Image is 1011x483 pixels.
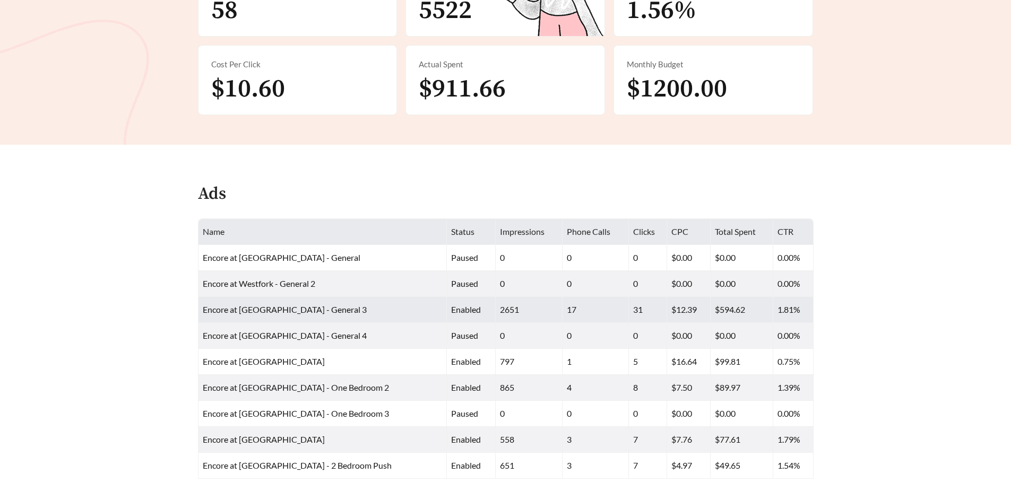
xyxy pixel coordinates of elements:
td: 0 [563,271,628,297]
td: 0 [563,323,628,349]
td: 8 [629,375,668,401]
td: 0 [629,245,668,271]
td: 0.00% [773,323,813,349]
td: $594.62 [711,297,773,323]
div: Monthly Budget [627,58,800,71]
span: enabled [451,460,481,470]
th: Total Spent [711,219,773,245]
th: Name [198,219,447,245]
td: $49.65 [711,453,773,479]
td: 0 [496,401,563,427]
td: 1.54% [773,453,813,479]
td: 3 [563,427,628,453]
span: enabled [451,434,481,444]
td: $0.00 [667,245,711,271]
td: $77.61 [711,427,773,453]
td: $0.00 [711,401,773,427]
td: $7.50 [667,375,711,401]
td: 7 [629,453,668,479]
td: $89.97 [711,375,773,401]
span: Encore at [GEOGRAPHIC_DATA] - General 3 [203,304,367,314]
th: Phone Calls [563,219,628,245]
div: Actual Spent [419,58,592,71]
td: 865 [496,375,563,401]
span: enabled [451,356,481,366]
td: 1.79% [773,427,813,453]
td: 2651 [496,297,563,323]
td: 31 [629,297,668,323]
span: paused [451,330,478,340]
span: Encore at [GEOGRAPHIC_DATA] - One Bedroom 3 [203,408,389,418]
span: paused [451,278,478,288]
td: 0.00% [773,245,813,271]
th: Status [447,219,496,245]
span: Encore at [GEOGRAPHIC_DATA] - General [203,252,360,262]
h4: Ads [198,185,226,204]
span: $1200.00 [627,73,727,105]
td: $7.76 [667,427,711,453]
span: Encore at Westfork - General 2 [203,278,315,288]
td: $0.00 [711,323,773,349]
span: Encore at [GEOGRAPHIC_DATA] [203,356,325,366]
td: 1.81% [773,297,813,323]
td: 1.39% [773,375,813,401]
td: 7 [629,427,668,453]
td: 558 [496,427,563,453]
td: 0.00% [773,401,813,427]
span: $911.66 [419,73,506,105]
td: 0 [496,245,563,271]
td: 0.75% [773,349,813,375]
td: $0.00 [711,271,773,297]
td: 17 [563,297,628,323]
td: $0.00 [667,401,711,427]
span: CTR [777,226,793,236]
span: enabled [451,382,481,392]
th: Clicks [629,219,668,245]
td: 0 [563,401,628,427]
td: 3 [563,453,628,479]
td: 4 [563,375,628,401]
td: 0 [496,323,563,349]
td: 797 [496,349,563,375]
span: Encore at [GEOGRAPHIC_DATA] - 2 Bedroom Push [203,460,392,470]
td: $99.81 [711,349,773,375]
span: enabled [451,304,481,314]
td: 0 [629,323,668,349]
th: Impressions [496,219,563,245]
div: Cost Per Click [211,58,384,71]
td: $0.00 [667,323,711,349]
span: paused [451,252,478,262]
span: paused [451,408,478,418]
span: $10.60 [211,73,285,105]
td: $4.97 [667,453,711,479]
span: Encore at [GEOGRAPHIC_DATA] [203,434,325,444]
td: $0.00 [711,245,773,271]
td: 0 [629,271,668,297]
span: CPC [671,226,688,236]
span: Encore at [GEOGRAPHIC_DATA] - General 4 [203,330,367,340]
td: 1 [563,349,628,375]
span: Encore at [GEOGRAPHIC_DATA] - One Bedroom 2 [203,382,389,392]
td: 0.00% [773,271,813,297]
td: $16.64 [667,349,711,375]
td: 651 [496,453,563,479]
td: $0.00 [667,271,711,297]
td: 0 [629,401,668,427]
td: 0 [496,271,563,297]
td: 5 [629,349,668,375]
td: $12.39 [667,297,711,323]
td: 0 [563,245,628,271]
